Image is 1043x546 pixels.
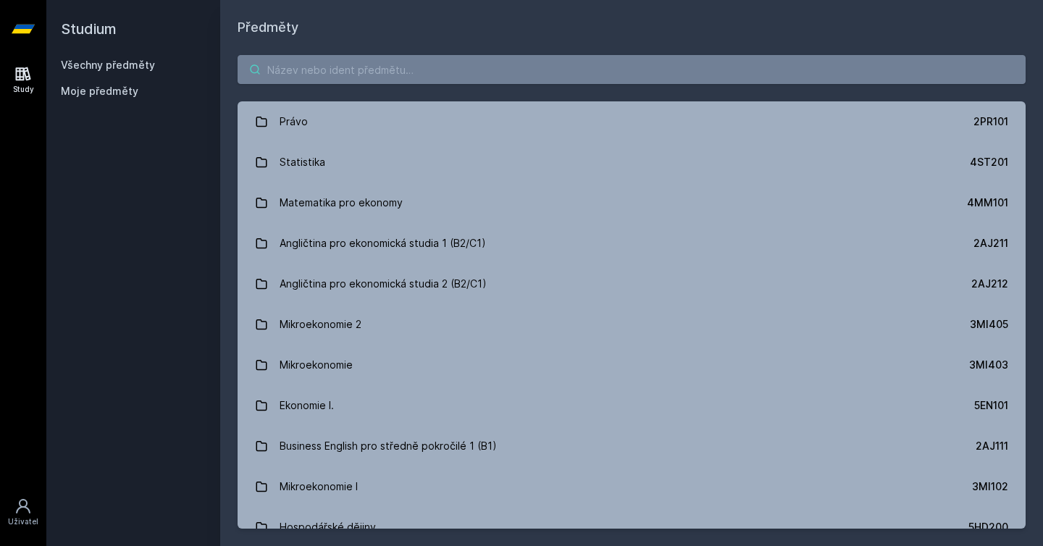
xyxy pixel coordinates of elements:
h1: Předměty [238,17,1026,38]
span: Moje předměty [61,84,138,98]
div: 5EN101 [974,398,1008,413]
a: Study [3,58,43,102]
a: Ekonomie I. 5EN101 [238,385,1026,426]
div: Mikroekonomie I [280,472,358,501]
div: Statistika [280,148,325,177]
div: Angličtina pro ekonomická studia 2 (B2/C1) [280,269,487,298]
div: Ekonomie I. [280,391,334,420]
div: Mikroekonomie [280,350,353,379]
div: Matematika pro ekonomy [280,188,403,217]
a: Business English pro středně pokročilé 1 (B1) 2AJ111 [238,426,1026,466]
a: Matematika pro ekonomy 4MM101 [238,182,1026,223]
a: Statistika 4ST201 [238,142,1026,182]
div: 4MM101 [967,196,1008,210]
div: Hospodářské dějiny [280,513,376,542]
input: Název nebo ident předmětu… [238,55,1026,84]
a: Mikroekonomie I 3MI102 [238,466,1026,507]
div: 3MI403 [969,358,1008,372]
a: Uživatel [3,490,43,534]
div: 2AJ212 [971,277,1008,291]
a: Mikroekonomie 2 3MI405 [238,304,1026,345]
div: Mikroekonomie 2 [280,310,361,339]
div: 3MI102 [972,479,1008,494]
div: Uživatel [8,516,38,527]
div: Study [13,84,34,95]
a: Právo 2PR101 [238,101,1026,142]
div: 2PR101 [973,114,1008,129]
div: Business English pro středně pokročilé 1 (B1) [280,432,497,461]
div: 5HD200 [968,520,1008,534]
div: 2AJ111 [976,439,1008,453]
div: 3MI405 [970,317,1008,332]
a: Angličtina pro ekonomická studia 1 (B2/C1) 2AJ211 [238,223,1026,264]
a: Angličtina pro ekonomická studia 2 (B2/C1) 2AJ212 [238,264,1026,304]
div: Právo [280,107,308,136]
div: 4ST201 [970,155,1008,169]
div: Angličtina pro ekonomická studia 1 (B2/C1) [280,229,486,258]
a: Mikroekonomie 3MI403 [238,345,1026,385]
a: Všechny předměty [61,59,155,71]
div: 2AJ211 [973,236,1008,251]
